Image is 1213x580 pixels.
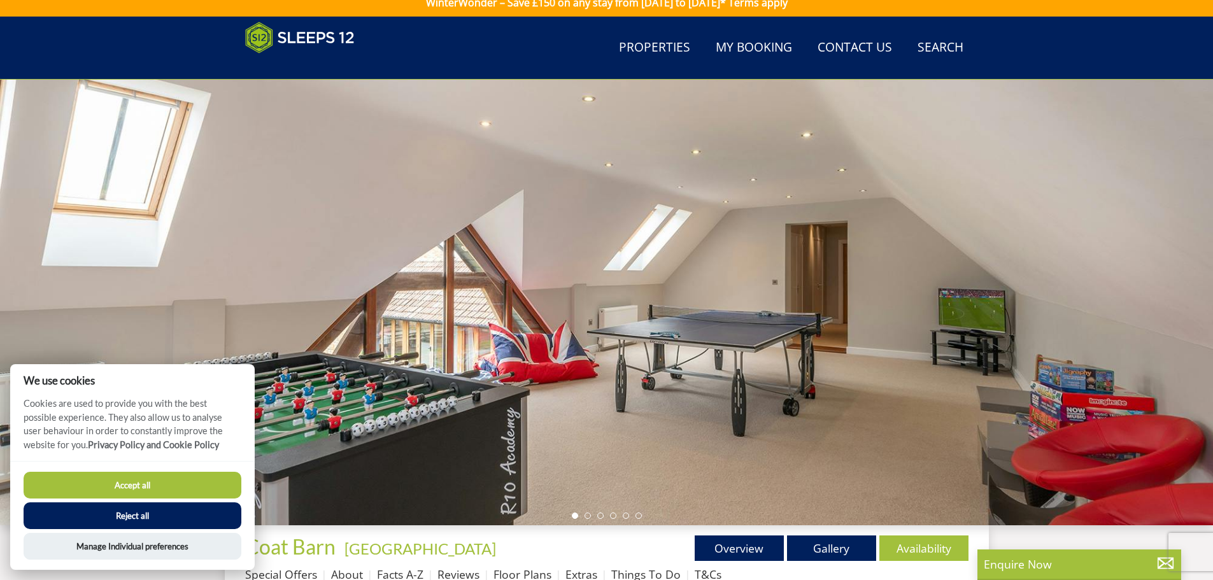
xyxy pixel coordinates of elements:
[879,535,968,561] a: Availability
[10,397,255,461] p: Cookies are used to provide you with the best possible experience. They also allow us to analyse ...
[984,556,1175,572] p: Enquire Now
[787,535,876,561] a: Gallery
[711,34,797,62] a: My Booking
[344,539,496,558] a: [GEOGRAPHIC_DATA]
[245,534,339,559] a: Coat Barn
[10,374,255,386] h2: We use cookies
[245,22,355,53] img: Sleeps 12
[24,502,241,529] button: Reject all
[339,539,496,558] span: -
[88,439,219,450] a: Privacy Policy and Cookie Policy
[614,34,695,62] a: Properties
[24,472,241,499] button: Accept all
[812,34,897,62] a: Contact Us
[912,34,968,62] a: Search
[695,535,784,561] a: Overview
[24,533,241,560] button: Manage Individual preferences
[245,534,336,559] span: Coat Barn
[239,61,372,72] iframe: Customer reviews powered by Trustpilot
